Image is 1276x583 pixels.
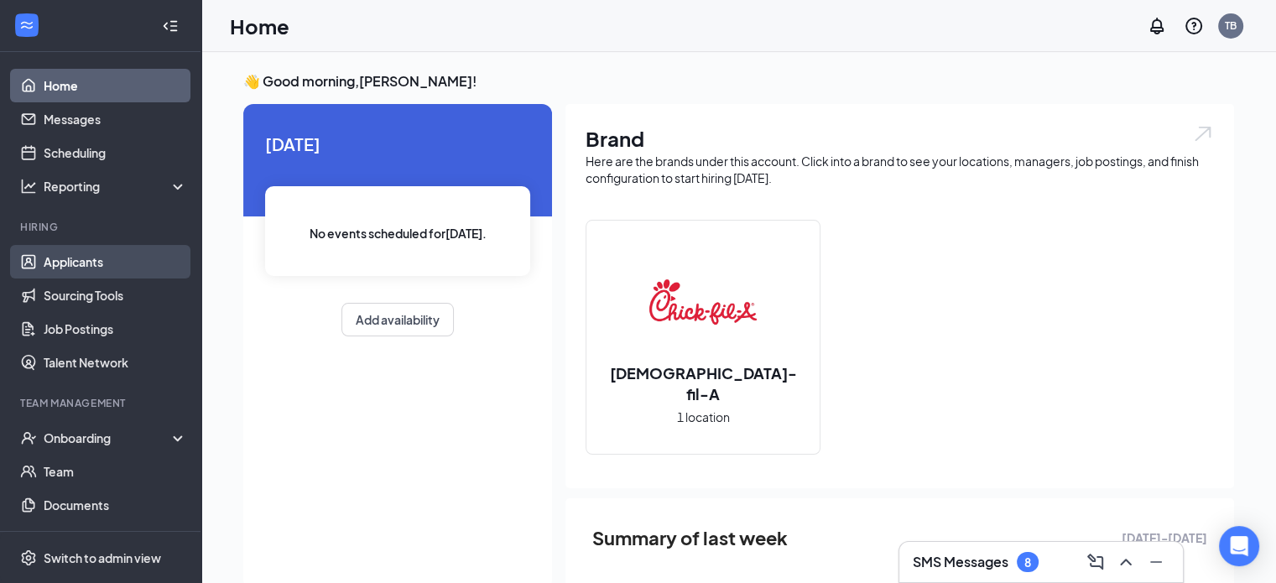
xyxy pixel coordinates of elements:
div: Hiring [20,220,184,234]
span: [DATE] [265,131,530,157]
div: Switch to admin view [44,549,161,566]
h3: SMS Messages [913,553,1008,571]
div: Open Intercom Messenger [1219,526,1259,566]
svg: WorkstreamLogo [18,17,35,34]
img: Chick-fil-A [649,248,757,356]
a: Messages [44,102,187,136]
div: Reporting [44,178,188,195]
div: Team Management [20,396,184,410]
span: 1 location [677,408,730,426]
svg: Collapse [162,18,179,34]
img: open.6027fd2a22e1237b5b06.svg [1192,124,1214,143]
a: Team [44,455,187,488]
svg: UserCheck [20,429,37,446]
svg: ChevronUp [1116,552,1136,572]
svg: ComposeMessage [1086,552,1106,572]
h2: [DEMOGRAPHIC_DATA]-fil-A [586,362,820,404]
button: ComposeMessage [1082,549,1109,575]
a: Applicants [44,245,187,278]
h3: 👋 Good morning, [PERSON_NAME] ! [243,72,1234,91]
div: 8 [1024,555,1031,570]
svg: Minimize [1146,552,1166,572]
button: Minimize [1143,549,1169,575]
div: Here are the brands under this account. Click into a brand to see your locations, managers, job p... [586,153,1214,186]
a: SurveysCrown [44,522,187,555]
svg: Settings [20,549,37,566]
a: Sourcing Tools [44,278,187,312]
span: Summary of last week [592,523,788,553]
svg: Analysis [20,178,37,195]
button: ChevronUp [1112,549,1139,575]
a: Talent Network [44,346,187,379]
a: Job Postings [44,312,187,346]
svg: QuestionInfo [1184,16,1204,36]
svg: Notifications [1147,16,1167,36]
h1: Home [230,12,289,40]
button: Add availability [341,303,454,336]
div: TB [1225,18,1237,33]
a: Scheduling [44,136,187,169]
span: [DATE] - [DATE] [1122,528,1207,547]
div: Onboarding [44,429,173,446]
a: Home [44,69,187,102]
a: Documents [44,488,187,522]
span: No events scheduled for [DATE] . [310,224,487,242]
h1: Brand [586,124,1214,153]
